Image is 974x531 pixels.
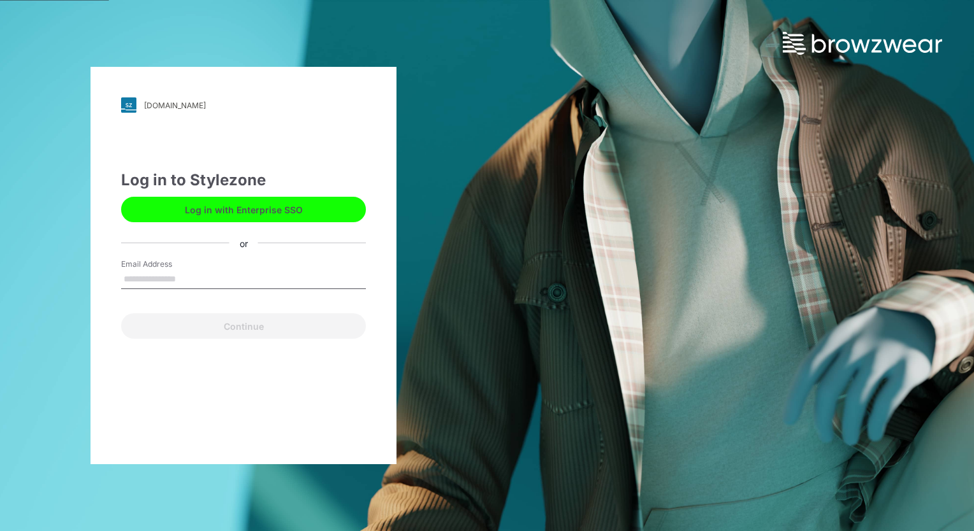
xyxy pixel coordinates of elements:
[229,236,258,250] div: or
[783,32,942,55] img: browzwear-logo.73288ffb.svg
[121,97,366,113] a: [DOMAIN_NAME]
[121,258,210,270] label: Email Address
[144,101,206,110] div: [DOMAIN_NAME]
[121,97,136,113] img: svg+xml;base64,PHN2ZyB3aWR0aD0iMjgiIGhlaWdodD0iMjgiIHZpZXdCb3g9IjAgMCAyOCAyOCIgZmlsbD0ibm9uZSIgeG...
[121,197,366,222] button: Log in with Enterprise SSO
[121,169,366,192] div: Log in to Stylezone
